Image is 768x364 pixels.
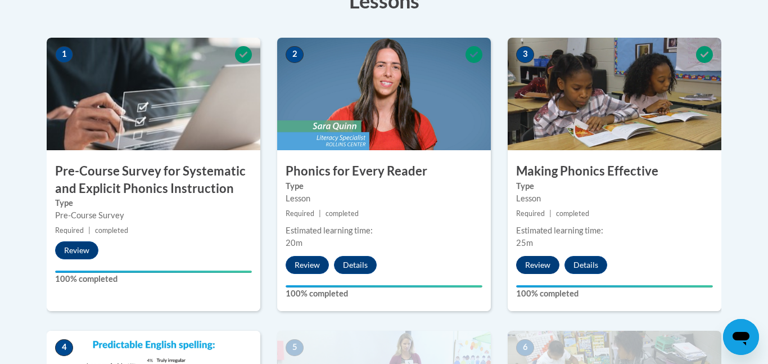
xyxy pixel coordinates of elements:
[55,339,73,356] span: 4
[47,38,260,150] img: Course Image
[55,241,98,259] button: Review
[88,226,91,235] span: |
[55,226,84,235] span: Required
[556,209,589,218] span: completed
[516,46,534,63] span: 3
[516,209,545,218] span: Required
[286,209,314,218] span: Required
[286,224,482,237] div: Estimated learning time:
[516,224,713,237] div: Estimated learning time:
[286,192,482,205] div: Lesson
[55,271,252,273] div: Your progress
[516,256,559,274] button: Review
[286,46,304,63] span: 2
[326,209,359,218] span: completed
[286,238,302,248] span: 20m
[47,163,260,197] h3: Pre-Course Survey for Systematic and Explicit Phonics Instruction
[55,273,252,285] label: 100% completed
[723,319,759,355] iframe: Button to launch messaging window
[286,339,304,356] span: 5
[516,339,534,356] span: 6
[277,163,491,180] h3: Phonics for Every Reader
[516,285,713,287] div: Your progress
[516,238,533,248] span: 25m
[286,287,482,300] label: 100% completed
[286,285,482,287] div: Your progress
[95,226,128,235] span: completed
[286,180,482,192] label: Type
[508,163,721,180] h3: Making Phonics Effective
[286,256,329,274] button: Review
[508,38,721,150] img: Course Image
[277,38,491,150] img: Course Image
[516,192,713,205] div: Lesson
[564,256,607,274] button: Details
[319,209,321,218] span: |
[55,46,73,63] span: 1
[55,197,252,209] label: Type
[334,256,377,274] button: Details
[516,180,713,192] label: Type
[549,209,552,218] span: |
[55,209,252,222] div: Pre-Course Survey
[516,287,713,300] label: 100% completed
